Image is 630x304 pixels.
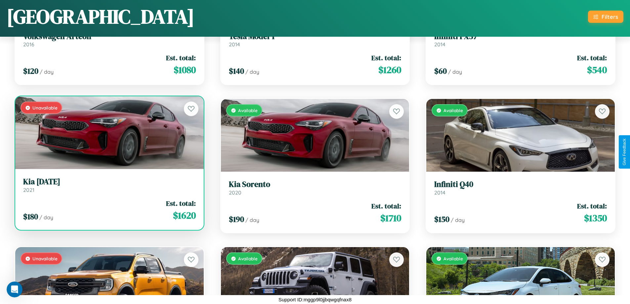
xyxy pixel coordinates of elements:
[229,214,244,225] span: $ 190
[40,68,54,75] span: / day
[238,108,258,113] span: Available
[229,65,244,76] span: $ 140
[602,13,618,20] div: Filters
[587,63,607,76] span: $ 540
[245,217,259,223] span: / day
[448,68,462,75] span: / day
[229,189,241,196] span: 2020
[577,53,607,63] span: Est. total:
[434,41,445,48] span: 2014
[434,180,607,189] h3: Infiniti Q40
[7,282,22,297] iframe: Intercom live chat
[451,217,465,223] span: / day
[166,198,196,208] span: Est. total:
[23,65,38,76] span: $ 120
[32,105,58,110] span: Unavailable
[23,177,196,187] h3: Kia [DATE]
[32,256,58,261] span: Unavailable
[23,32,196,48] a: Volkswagen Arteon2016
[229,180,401,196] a: Kia Sorento2020
[229,180,401,189] h3: Kia Sorento
[238,256,258,261] span: Available
[622,139,627,165] div: Give Feedback
[229,32,401,48] a: Tesla Model Y2014
[443,256,463,261] span: Available
[166,53,196,63] span: Est. total:
[443,108,463,113] span: Available
[174,63,196,76] span: $ 1080
[371,201,401,211] span: Est. total:
[434,189,445,196] span: 2014
[23,41,34,48] span: 2016
[380,211,401,225] span: $ 1710
[378,63,401,76] span: $ 1260
[434,65,447,76] span: $ 60
[23,211,38,222] span: $ 180
[371,53,401,63] span: Est. total:
[588,11,623,23] button: Filters
[23,187,34,193] span: 2021
[434,32,607,48] a: Infiniti FX372014
[584,211,607,225] span: $ 1350
[39,214,53,221] span: / day
[278,295,352,304] p: Support ID: mggp9l0jjbqwgqfnax8
[173,209,196,222] span: $ 1620
[229,41,240,48] span: 2014
[7,3,194,30] h1: [GEOGRAPHIC_DATA]
[245,68,259,75] span: / day
[23,177,196,193] a: Kia [DATE]2021
[434,180,607,196] a: Infiniti Q402014
[577,201,607,211] span: Est. total:
[434,214,449,225] span: $ 150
